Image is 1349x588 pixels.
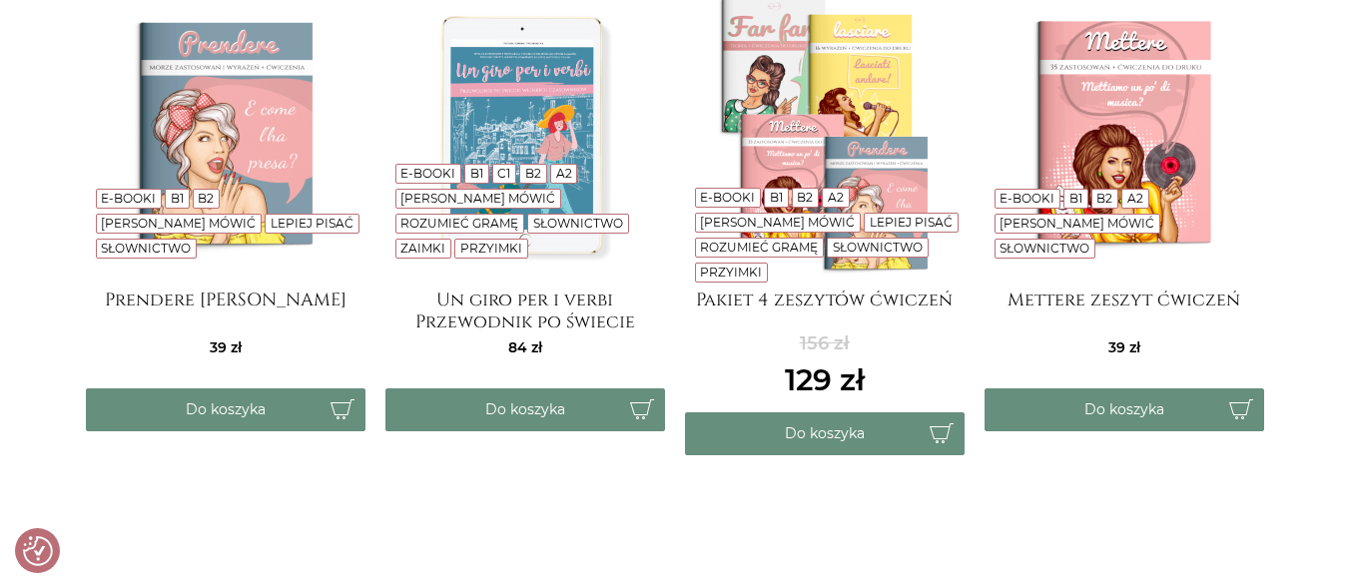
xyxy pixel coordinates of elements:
[1000,241,1089,256] a: Słownictwo
[1108,338,1140,356] span: 39
[23,536,53,566] img: Revisit consent button
[400,216,518,231] a: Rozumieć gramę
[460,241,522,256] a: Przyimki
[685,412,965,455] button: Do koszyka
[1096,191,1112,206] a: B2
[700,190,755,205] a: E-booki
[533,216,623,231] a: Słownictwo
[985,290,1264,329] a: Mettere zeszyt ćwiczeń
[833,240,923,255] a: Słownictwo
[700,265,762,280] a: Przyimki
[797,190,813,205] a: B2
[198,191,214,206] a: B2
[770,190,783,205] a: B1
[271,216,353,231] a: Lepiej pisać
[86,290,365,329] a: Prendere [PERSON_NAME]
[785,357,865,402] ins: 129
[1000,216,1154,231] a: [PERSON_NAME] mówić
[828,190,844,205] a: A2
[700,240,818,255] a: Rozumieć gramę
[1000,191,1054,206] a: E-booki
[210,338,242,356] span: 39
[385,388,665,431] button: Do koszyka
[508,338,542,356] span: 84
[685,290,965,329] a: Pakiet 4 zeszytów ćwiczeń
[86,388,365,431] button: Do koszyka
[870,215,953,230] a: Lepiej pisać
[400,241,445,256] a: Zaimki
[101,191,156,206] a: E-booki
[700,215,855,230] a: [PERSON_NAME] mówić
[985,388,1264,431] button: Do koszyka
[171,191,184,206] a: B1
[497,166,510,181] a: C1
[101,216,256,231] a: [PERSON_NAME] mówić
[470,166,483,181] a: B1
[556,166,572,181] a: A2
[400,191,555,206] a: [PERSON_NAME] mówić
[385,290,665,329] a: Un giro per i verbi Przewodnik po świecie włoskich czasowników
[400,166,455,181] a: E-booki
[1127,191,1143,206] a: A2
[23,536,53,566] button: Preferencje co do zgód
[101,241,191,256] a: Słownictwo
[785,330,865,357] del: 156
[1069,191,1082,206] a: B1
[525,166,541,181] a: B2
